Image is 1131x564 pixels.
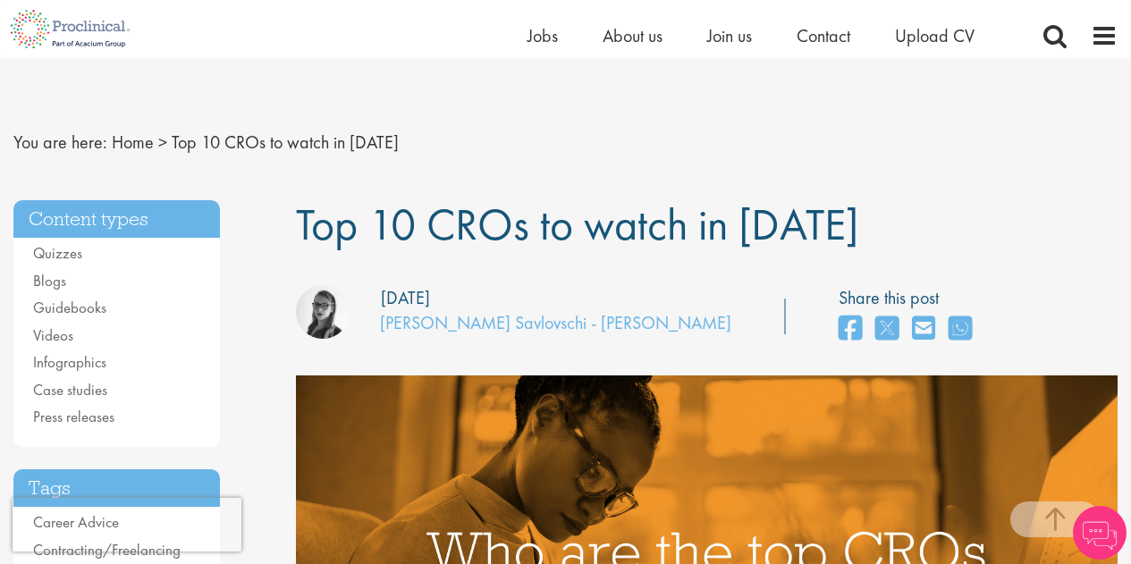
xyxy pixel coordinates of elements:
a: Contracting/Freelancing [33,540,181,560]
a: Join us [707,24,752,47]
a: Blogs [33,271,66,290]
a: Contact [797,24,850,47]
a: About us [603,24,663,47]
a: Press releases [33,407,114,426]
img: Theodora Savlovschi - Wicks [296,285,350,339]
span: Top 10 CROs to watch in [DATE] [172,130,399,154]
h3: Content types [13,200,220,239]
a: share on twitter [875,310,899,349]
span: Top 10 CROs to watch in [DATE] [296,196,858,253]
label: Share this post [839,285,981,311]
a: Quizzes [33,243,82,263]
a: Case studies [33,380,107,400]
span: You are here: [13,130,107,154]
a: breadcrumb link [112,130,154,154]
img: Chatbot [1073,506,1127,560]
iframe: reCAPTCHA [13,498,241,551]
a: Infographics [33,352,106,372]
a: [PERSON_NAME] Savlovschi - [PERSON_NAME] [380,311,731,334]
h3: Tags [13,469,220,508]
a: share on whats app [949,310,972,349]
a: Jobs [528,24,558,47]
a: share on email [912,310,935,349]
a: Videos [33,325,73,345]
a: Upload CV [895,24,975,47]
div: [DATE] [381,285,430,311]
a: Guidebooks [33,298,106,317]
a: share on facebook [839,310,862,349]
span: > [158,130,167,154]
